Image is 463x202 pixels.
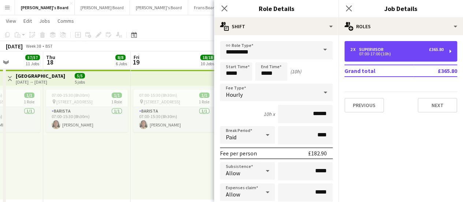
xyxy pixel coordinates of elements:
[344,65,414,77] td: Grand total
[350,47,359,52] div: 2 x
[36,16,53,26] a: Jobs
[144,99,180,104] span: [STREET_ADDRESS]
[226,91,243,98] span: Hourly
[24,92,34,98] span: 1/1
[214,18,339,35] div: Shift
[226,191,240,198] span: Allow
[139,92,177,98] span: 07:00-15:30 (8h30m)
[75,73,85,78] span: 5/5
[39,18,50,24] span: Jobs
[414,65,457,77] td: £365.80
[359,47,387,52] div: Supervisor
[24,43,42,49] span: Week 38
[6,18,16,24] span: View
[264,111,275,117] div: 10h x
[75,0,130,15] button: [PERSON_NAME] Board
[20,16,35,26] a: Edit
[24,99,34,104] span: 1 Role
[46,107,128,132] app-card-role: Barista1/107:00-15:30 (8h30m)[PERSON_NAME]
[115,55,126,60] span: 8/8
[339,18,463,35] div: Roles
[6,43,23,50] div: [DATE]
[57,18,74,24] span: Comms
[339,4,463,13] h3: Job Details
[23,18,32,24] span: Edit
[130,0,188,15] button: [PERSON_NAME]'s Board
[226,133,236,141] span: Paid
[220,150,257,157] div: Fee per person
[45,58,55,66] span: 18
[111,99,122,104] span: 1 Role
[132,58,139,66] span: 19
[46,89,128,132] app-job-card: 07:00-15:30 (8h30m)1/1 [STREET_ADDRESS]1 RoleBarista1/107:00-15:30 (8h30m)[PERSON_NAME]
[200,55,215,60] span: 18/18
[16,73,65,79] h3: [GEOGRAPHIC_DATA]
[16,79,65,85] div: [DATE] → [DATE]
[199,92,209,98] span: 1/1
[350,52,444,56] div: 07:00-17:00 (10h)
[188,0,223,15] button: Frans Board
[26,61,40,66] div: 11 Jobs
[226,169,240,177] span: Allow
[199,99,209,104] span: 1 Role
[3,16,19,26] a: View
[133,89,215,132] app-job-card: 07:00-15:30 (8h30m)1/1 [STREET_ADDRESS]1 RoleBarista1/107:00-15:30 (8h30m)[PERSON_NAME]
[112,92,122,98] span: 1/1
[201,61,214,66] div: 10 Jobs
[133,107,215,132] app-card-role: Barista1/107:00-15:30 (8h30m)[PERSON_NAME]
[15,0,75,15] button: [PERSON_NAME]'s Board
[290,68,301,75] div: (10h)
[25,55,40,60] span: 57/57
[214,4,339,13] h3: Role Details
[429,47,444,52] div: £365.80
[134,54,139,60] span: Fri
[55,16,77,26] a: Comms
[418,98,457,113] button: Next
[56,99,93,104] span: [STREET_ADDRESS]
[116,61,127,66] div: 6 Jobs
[45,43,53,49] div: BST
[308,150,327,157] div: £182.90
[75,78,85,85] div: 5 jobs
[46,54,55,60] span: Thu
[344,98,384,113] button: Previous
[52,92,90,98] span: 07:00-15:30 (8h30m)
